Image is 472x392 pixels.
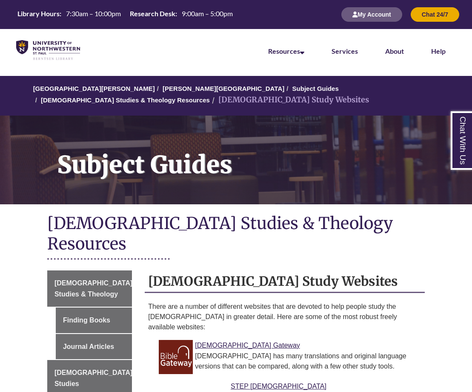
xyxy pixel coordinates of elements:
a: [DEMOGRAPHIC_DATA] Studies & Theology Resources [41,96,210,104]
a: Resources [268,47,304,55]
a: Help [431,47,446,55]
th: Library Hours: [14,9,63,18]
h1: [DEMOGRAPHIC_DATA] Studies & Theology Resources [47,213,425,256]
th: Research Desk: [126,9,178,18]
button: Chat 24/7 [411,7,459,22]
img: Link to Bible Gateway [159,340,193,374]
img: UNWSP Library Logo [16,40,80,61]
span: 7:30am – 10:00pm [66,9,121,17]
button: My Account [341,7,402,22]
a: Link to Bible Gateway [DEMOGRAPHIC_DATA] Gateway [195,342,300,349]
span: [DEMOGRAPHIC_DATA] Studies & Theology [54,279,132,298]
span: 9:00am – 5:00pm [182,9,233,17]
p: There are a number of different websites that are devoted to help people study the [DEMOGRAPHIC_D... [148,302,421,332]
a: Link to STEP Bible STEP [DEMOGRAPHIC_DATA] [231,383,326,390]
a: Finding Books [56,308,132,333]
a: My Account [341,11,402,18]
a: Subject Guides [292,85,339,92]
a: Journal Articles [56,334,132,360]
a: Chat 24/7 [411,11,459,18]
a: Services [332,47,358,55]
a: [PERSON_NAME][GEOGRAPHIC_DATA] [163,85,284,92]
li: [DEMOGRAPHIC_DATA] Study Websites [210,94,369,106]
h1: Subject Guides [48,116,472,193]
a: About [385,47,404,55]
a: [GEOGRAPHIC_DATA][PERSON_NAME] [33,85,155,92]
a: [DEMOGRAPHIC_DATA] Studies & Theology [47,270,132,307]
div: [DEMOGRAPHIC_DATA] has many translations and original language versions that can be compared, alo... [165,351,418,372]
span: [DEMOGRAPHIC_DATA] Studies [54,369,132,387]
h2: [DEMOGRAPHIC_DATA] Study Websites [145,270,425,293]
a: Hours Today [14,9,236,20]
